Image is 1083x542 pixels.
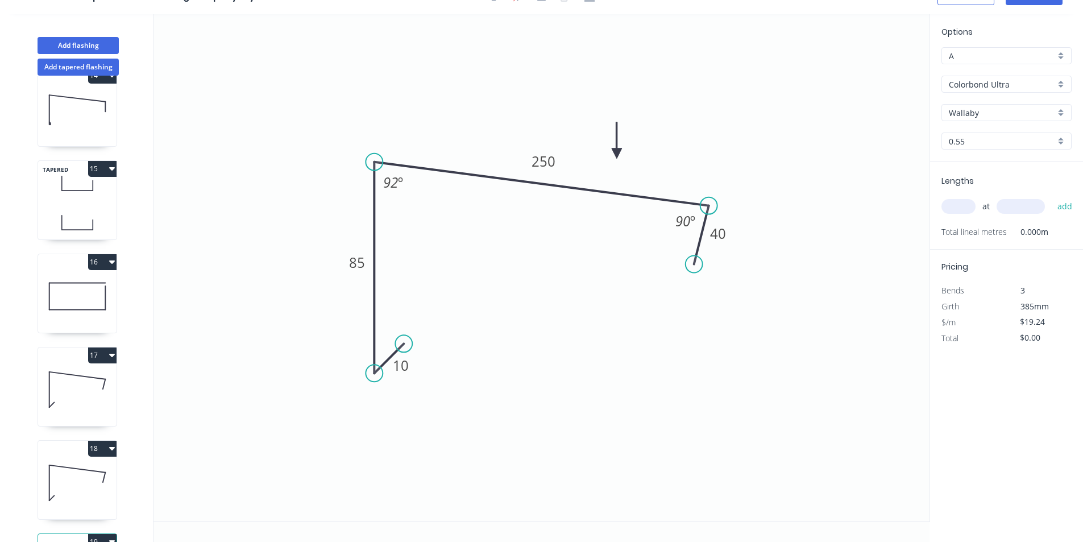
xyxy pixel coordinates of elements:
button: add [1052,197,1078,216]
span: $/m [941,317,956,328]
button: 15 [88,161,117,177]
span: Bends [941,285,964,296]
input: Colour [949,107,1055,119]
button: 18 [88,441,117,457]
input: Material [949,78,1055,90]
span: Pricing [941,261,968,272]
tspan: 92 [383,173,398,192]
span: 0.000m [1007,224,1048,240]
svg: 0 [153,14,930,521]
tspan: 90 [675,212,690,230]
span: 3 [1020,285,1025,296]
tspan: º [398,173,403,192]
span: Girth [941,301,959,312]
tspan: 250 [532,152,555,171]
button: 14 [88,68,117,84]
button: Add tapered flashing [38,59,119,76]
input: Price level [949,50,1055,62]
input: Thickness [949,135,1055,147]
span: 385mm [1020,301,1049,312]
span: at [982,198,990,214]
tspan: 85 [349,253,365,272]
span: Total lineal metres [941,224,1007,240]
tspan: º [690,212,695,230]
span: Lengths [941,175,974,187]
button: 16 [88,254,117,270]
span: Total [941,333,958,344]
tspan: 40 [710,224,726,243]
button: 17 [88,347,117,363]
button: Add flashing [38,37,119,54]
span: Options [941,26,973,38]
tspan: 10 [393,356,409,375]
